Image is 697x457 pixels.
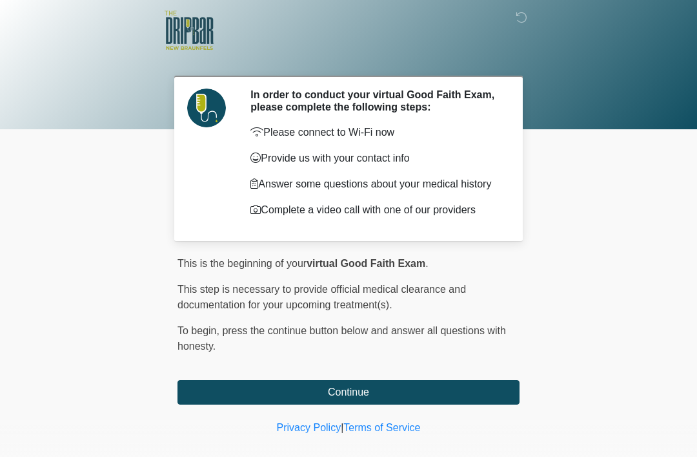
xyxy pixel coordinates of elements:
button: Continue [177,380,520,405]
p: Provide us with your contact info [250,151,500,166]
a: Terms of Service [343,422,420,433]
span: This step is necessary to provide official medical clearance and documentation for your upcoming ... [177,284,466,310]
span: . [425,258,428,269]
p: Complete a video call with one of our providers [250,202,500,218]
span: This is the beginning of your [177,258,307,269]
p: Answer some questions about your medical history [250,176,500,192]
a: Privacy Policy [277,422,341,433]
p: Please connect to Wi-Fi now [250,125,500,140]
span: press the continue button below and answer all questions with honesty. [177,325,506,352]
strong: virtual Good Faith Exam [307,258,425,269]
h2: In order to conduct your virtual Good Faith Exam, please complete the following steps: [250,89,500,113]
img: Agent Avatar [187,89,226,127]
span: To begin, [177,325,222,336]
a: | [341,422,343,433]
img: The DRIPBaR - New Braunfels Logo [165,10,214,52]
